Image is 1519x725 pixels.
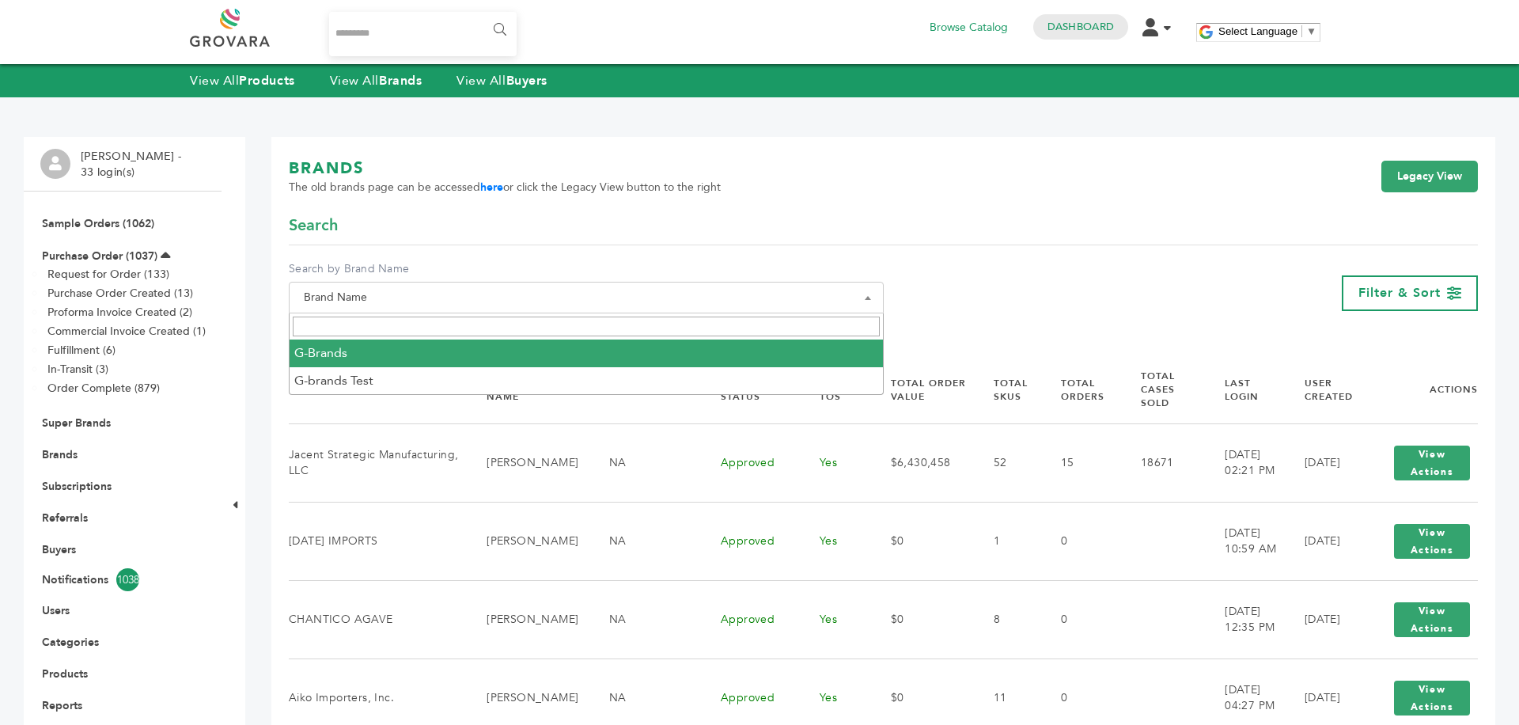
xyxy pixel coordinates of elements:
td: [PERSON_NAME] [467,580,589,659]
a: Proforma Invoice Created (2) [47,305,192,320]
a: here [480,180,503,195]
td: Yes [800,502,871,580]
td: Approved [701,502,800,580]
td: 52 [974,423,1041,502]
td: $0 [871,502,974,580]
a: Request for Order (133) [47,267,169,282]
th: Total SKUs [974,356,1041,423]
td: [DATE] 02:21 PM [1205,423,1285,502]
td: Approved [701,580,800,659]
td: CHANTICO AGAVE [289,580,467,659]
td: Jacent Strategic Manufacturing, LLC [289,423,467,502]
td: [DATE] 12:35 PM [1205,580,1285,659]
a: Purchase Order Created (13) [47,286,193,301]
a: View AllProducts [190,72,295,89]
h1: BRANDS [289,158,721,180]
td: 15 [1041,423,1121,502]
a: Purchase Order (1037) [42,249,157,264]
td: 18671 [1121,423,1206,502]
a: Sample Orders (1062) [42,216,154,231]
label: Search by Brand Name [289,261,884,277]
a: Order Complete (879) [47,381,160,396]
td: 0 [1041,580,1121,659]
span: Brand Name [289,282,884,313]
li: [PERSON_NAME] - 33 login(s) [81,149,185,180]
a: Dashboard [1047,20,1114,34]
a: Reports [42,698,82,713]
td: $6,430,458 [871,423,974,502]
span: 1038 [116,568,139,591]
button: View Actions [1394,681,1470,716]
li: G-brands Test [290,367,883,394]
button: View Actions [1394,446,1470,480]
a: View AllBrands [330,72,422,89]
td: [DATE] 10:59 AM [1205,502,1285,580]
td: [PERSON_NAME] [467,502,589,580]
th: Actions [1366,356,1478,423]
a: In-Transit (3) [47,362,108,377]
input: Search... [329,12,517,56]
th: Total Order Value [871,356,974,423]
span: Search [289,214,338,237]
td: NA [589,502,701,580]
th: Last Login [1205,356,1285,423]
td: [DATE] [1285,502,1366,580]
a: Select Language​ [1218,25,1316,37]
span: Brand Name [297,287,875,309]
strong: Buyers [506,72,547,89]
input: Search [293,317,880,336]
th: Total Orders [1041,356,1121,423]
td: [DATE] [1285,580,1366,659]
li: G-Brands [290,340,883,366]
td: [DATE] IMPORTS [289,502,467,580]
strong: Brands [379,72,422,89]
a: Subscriptions [42,479,112,494]
a: Super Brands [42,416,111,431]
a: Browse Catalog [930,19,1008,36]
td: 0 [1041,502,1121,580]
a: Legacy View [1381,161,1478,192]
th: User Created [1285,356,1366,423]
a: Products [42,666,88,681]
img: profile.png [40,149,70,179]
span: ▼ [1306,25,1316,37]
td: Approved [701,423,800,502]
button: View Actions [1394,602,1470,637]
td: 1 [974,502,1041,580]
a: Brands [42,447,78,462]
td: 8 [974,580,1041,659]
a: Fulfillment (6) [47,343,116,358]
span: Select Language [1218,25,1297,37]
a: Categories [42,635,99,650]
a: Buyers [42,542,76,557]
a: Referrals [42,511,88,526]
button: View Actions [1394,524,1470,559]
span: The old brands page can be accessed or click the Legacy View button to the right [289,180,721,195]
td: [PERSON_NAME] [467,423,589,502]
td: $0 [871,580,974,659]
a: Commercial Invoice Created (1) [47,324,206,339]
span: Filter & Sort [1358,284,1441,302]
td: Yes [800,580,871,659]
strong: Products [239,72,294,89]
th: Total Cases Sold [1121,356,1206,423]
td: NA [589,423,701,502]
a: Notifications1038 [42,568,203,591]
span: ​ [1301,25,1302,37]
a: View AllBuyers [456,72,547,89]
td: Yes [800,423,871,502]
td: NA [589,580,701,659]
a: Users [42,603,70,618]
td: [DATE] [1285,423,1366,502]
